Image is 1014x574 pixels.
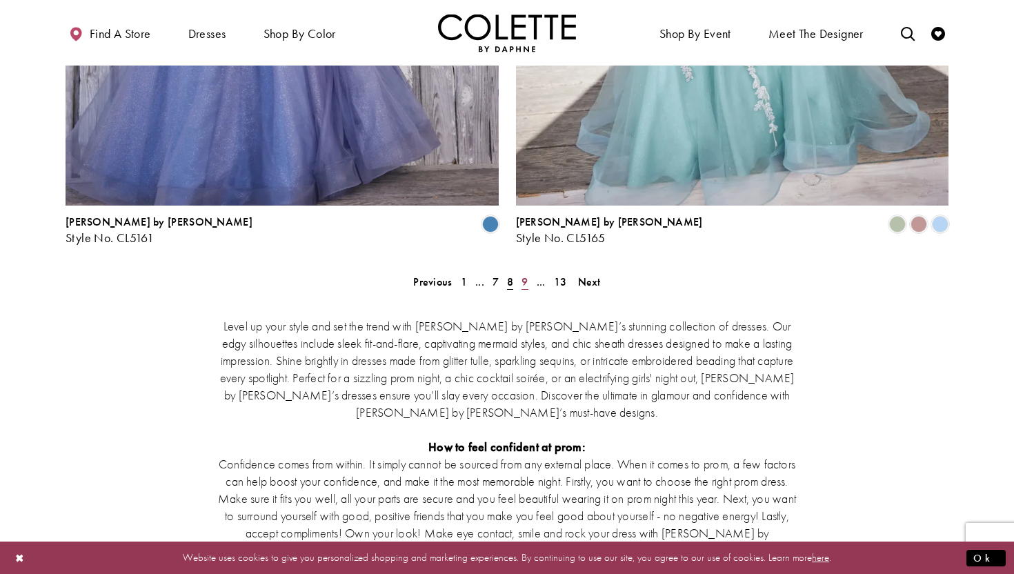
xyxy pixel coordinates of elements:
[516,216,703,245] div: Colette by Daphne Style No. CL5165
[260,14,339,52] span: Shop by color
[889,216,906,232] i: Sage
[521,275,528,289] span: 9
[659,27,731,41] span: Shop By Event
[507,275,513,289] span: 8
[428,439,586,455] strong: How to feel confident at prom:
[461,275,467,289] span: 1
[550,272,571,292] a: 13
[537,275,546,289] span: ...
[574,272,605,292] a: Next Page
[185,14,230,52] span: Dresses
[66,14,154,52] a: Find a store
[932,216,948,232] i: Periwinkle
[457,272,471,292] a: 1
[812,551,829,564] a: here
[656,14,735,52] span: Shop By Event
[493,275,499,289] span: 7
[517,272,532,292] a: 9
[928,14,948,52] a: Check Wishlist
[438,14,576,52] img: Colette by Daphne
[897,14,918,52] a: Toggle search
[99,548,915,567] p: Website uses cookies to give you personalized shopping and marketing experiences. By continuing t...
[516,230,606,246] span: Style No. CL5165
[475,275,484,289] span: ...
[765,14,867,52] a: Meet the designer
[503,272,517,292] span: Current page
[66,230,154,246] span: Style No. CL5161
[768,27,864,41] span: Meet the designer
[214,317,800,421] p: Level up your style and set the trend with [PERSON_NAME] by [PERSON_NAME]’s stunning collection o...
[413,275,452,289] span: Previous
[966,549,1006,566] button: Submit Dialog
[264,27,336,41] span: Shop by color
[8,546,32,570] button: Close Dialog
[409,272,456,292] a: Prev Page
[554,275,567,289] span: 13
[66,215,252,229] span: [PERSON_NAME] by [PERSON_NAME]
[533,272,550,292] a: ...
[911,216,927,232] i: Mauve
[214,455,800,559] p: Confidence comes from within. It simply cannot be sourced from any external place. When it comes ...
[578,275,601,289] span: Next
[482,216,499,232] i: Steel Blue
[438,14,576,52] a: Visit Home Page
[188,27,226,41] span: Dresses
[516,215,703,229] span: [PERSON_NAME] by [PERSON_NAME]
[488,272,503,292] a: 7
[66,216,252,245] div: Colette by Daphne Style No. CL5161
[90,27,151,41] span: Find a store
[471,272,488,292] a: ...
